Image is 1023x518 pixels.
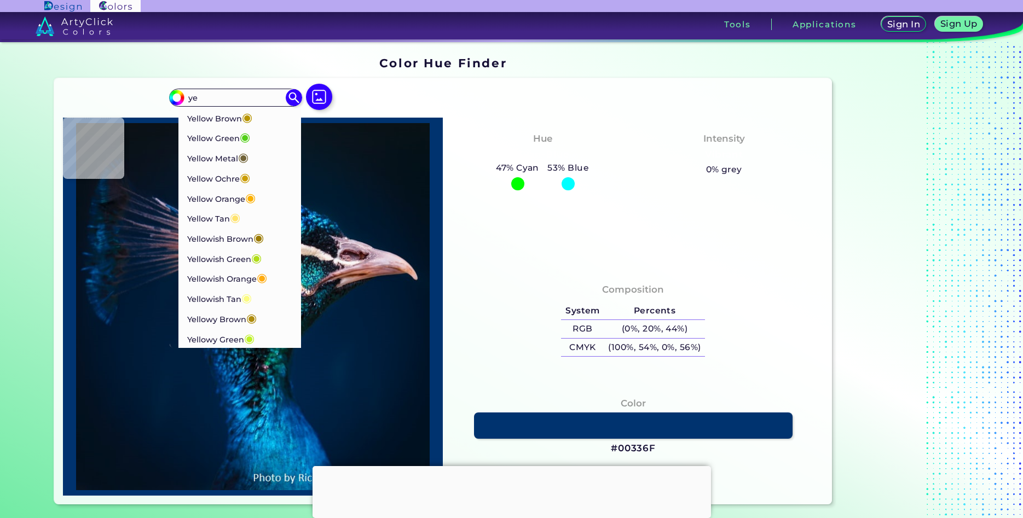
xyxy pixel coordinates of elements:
[44,1,81,11] img: ArtyClick Design logo
[187,328,255,348] p: Yellowy Green
[561,339,604,357] h5: CMYK
[561,320,604,338] h5: RGB
[246,311,257,325] span: ◉
[706,162,742,177] h5: 0% grey
[187,248,262,268] p: Yellowish Green
[36,16,113,36] img: logo_artyclick_colors_white.svg
[187,107,252,127] p: Yellow Brown
[68,123,438,490] img: img_pavlin.jpg
[184,90,286,105] input: type color..
[935,16,983,32] a: Sign Up
[187,288,252,308] p: Yellowish Tan
[793,20,857,28] h3: Applications
[245,190,256,205] span: ◉
[240,130,250,144] span: ◉
[286,89,302,106] img: icon search
[604,320,706,338] h5: (0%, 20%, 44%)
[561,302,604,320] h5: System
[238,150,248,164] span: ◉
[602,282,664,298] h4: Composition
[621,395,646,411] h4: Color
[187,127,250,147] p: Yellow Green
[244,331,255,345] span: ◉
[230,210,240,224] span: ◉
[700,148,748,161] h3: Vibrant
[187,267,267,288] p: Yellowish Orange
[251,251,262,265] span: ◉
[836,53,973,509] iframe: Advertisement
[242,110,252,124] span: ◉
[544,161,593,175] h5: 53% Blue
[512,148,574,161] h3: Cyan-Blue
[881,16,926,32] a: Sign In
[187,308,257,328] p: Yellowy Brown
[604,302,706,320] h5: Percents
[611,442,656,455] h3: #00336F
[703,131,745,147] h4: Intensity
[492,161,543,175] h5: 47% Cyan
[187,207,240,228] p: Yellow Tan
[257,270,267,284] span: ◉
[187,228,264,248] p: Yellowish Brown
[887,20,920,28] h5: Sign In
[379,55,507,71] h1: Color Hue Finder
[306,84,332,110] img: icon picture
[604,339,706,357] h5: (100%, 54%, 0%, 56%)
[187,167,250,188] p: Yellow Ochre
[533,131,552,147] h4: Hue
[240,170,250,184] span: ◉
[313,466,711,515] iframe: Advertisement
[187,147,248,167] p: Yellow Metal
[724,20,751,28] h3: Tools
[187,188,256,208] p: Yellow Orange
[241,290,252,305] span: ◉
[940,19,978,28] h5: Sign Up
[253,230,264,245] span: ◉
